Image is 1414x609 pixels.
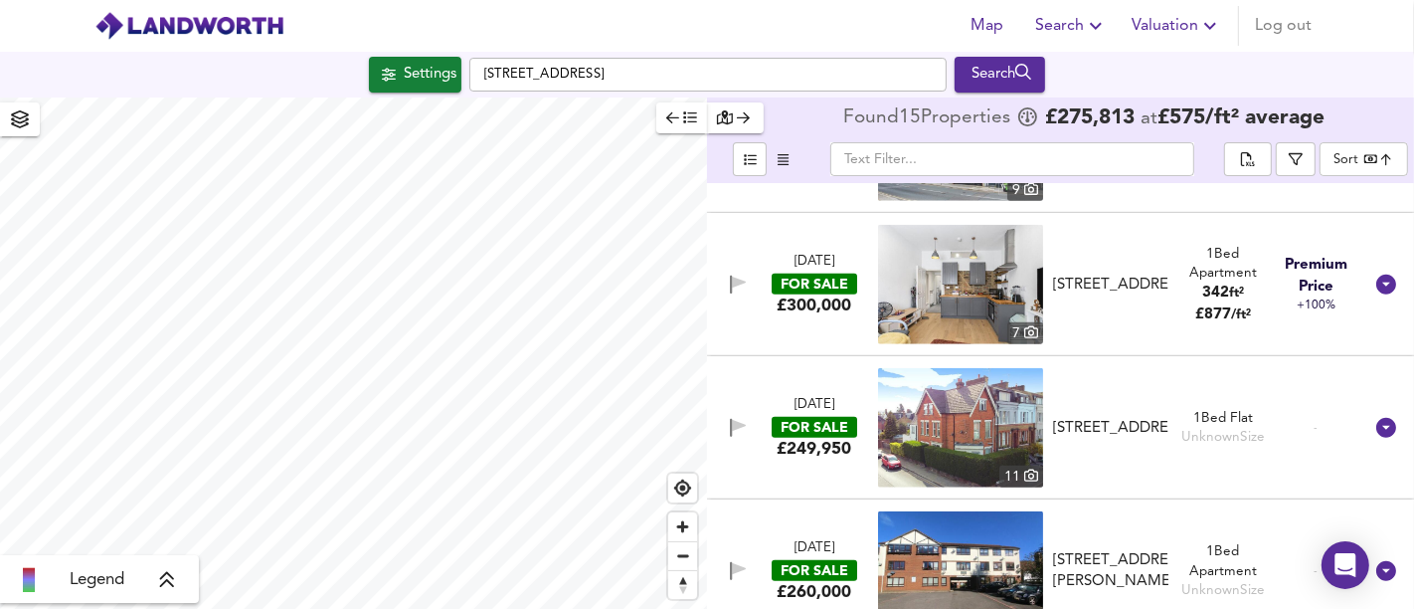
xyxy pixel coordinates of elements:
[878,368,1043,488] img: property thumbnail
[777,438,851,460] div: £249,950
[1374,416,1398,440] svg: Show Details
[1202,286,1229,301] span: 342
[1045,418,1176,439] div: COTSWOLD LODGE, STAPYLTON ROAD, HIGH BARNET
[668,571,697,599] span: Reset bearing to north
[1229,287,1244,300] span: ft²
[1255,12,1312,40] span: Log out
[1141,109,1157,128] span: at
[1314,421,1318,436] span: -
[1176,542,1270,581] div: 1 Bed Apartment
[668,542,697,570] span: Zoom out
[955,57,1045,93] div: Run Your Search
[956,6,1019,46] button: Map
[1053,550,1168,593] div: [STREET_ADDRESS][PERSON_NAME]
[1231,308,1251,321] span: / ft²
[70,568,124,592] span: Legend
[1027,6,1116,46] button: Search
[707,213,1414,356] div: [DATE]FOR SALE£300,000 property thumbnail 7 [STREET_ADDRESS]1Bed Apartment342ft²£877/ft² Premium ...
[964,12,1011,40] span: Map
[772,417,857,438] div: FOR SALE
[1045,108,1135,128] span: £ 275,813
[1269,255,1362,298] span: Premium Price
[1007,322,1043,344] div: 7
[1157,107,1325,128] span: £ 575 / ft² average
[469,58,947,92] input: Enter a location...
[404,62,456,88] div: Settings
[955,57,1045,93] button: Search
[1124,6,1230,46] button: Valuation
[1053,275,1168,296] div: [STREET_ADDRESS]
[668,541,697,570] button: Zoom out
[830,142,1194,176] input: Text Filter...
[999,466,1043,488] div: 11
[1181,428,1265,447] div: Unknown Size
[772,274,857,295] div: FOR SALE
[1176,245,1270,284] div: 1 Bed Apartment
[1045,550,1176,593] div: Flat 17, Gillings Court, Wood Street, BARNET, EN5 4BU
[1035,12,1108,40] span: Search
[1314,564,1318,579] span: -
[1297,298,1335,314] span: +100%
[878,225,1043,344] a: property thumbnail 7
[1320,142,1408,176] div: Sort
[878,225,1043,344] img: property thumbnail
[1374,559,1398,583] svg: Show Details
[369,57,461,93] div: Click to configure Search Settings
[1181,409,1265,428] div: 1 Bed Flat
[668,474,697,503] button: Find my location
[960,62,1040,88] div: Search
[878,368,1043,488] a: property thumbnail 11
[777,295,851,316] div: £300,000
[772,560,857,581] div: FOR SALE
[843,108,1015,128] div: Found 15 Propert ies
[1181,581,1265,600] div: Unknown Size
[795,396,834,415] div: [DATE]
[777,581,851,603] div: £260,000
[1333,150,1358,169] div: Sort
[795,539,834,558] div: [DATE]
[668,570,697,599] button: Reset bearing to north
[1247,6,1320,46] button: Log out
[668,512,697,541] button: Zoom in
[795,253,834,272] div: [DATE]
[1132,12,1222,40] span: Valuation
[369,57,461,93] button: Settings
[707,356,1414,500] div: [DATE]FOR SALE£249,950 property thumbnail 11 [STREET_ADDRESS]1Bed FlatUnknownSize -
[94,11,284,41] img: logo
[1224,142,1272,176] div: split button
[1053,418,1168,439] div: [STREET_ADDRESS]
[1322,541,1369,589] div: Open Intercom Messenger
[1007,179,1043,201] div: 9
[1374,273,1398,297] svg: Show Details
[1195,307,1251,322] span: £ 877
